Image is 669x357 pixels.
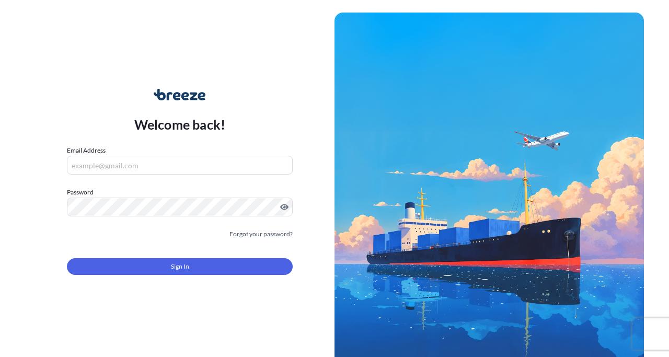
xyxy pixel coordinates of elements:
[229,229,293,239] a: Forgot your password?
[134,116,226,133] p: Welcome back!
[67,187,293,198] label: Password
[67,258,293,275] button: Sign In
[171,261,189,272] span: Sign In
[280,203,289,211] button: Show password
[67,156,293,175] input: example@gmail.com
[67,145,106,156] label: Email Address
